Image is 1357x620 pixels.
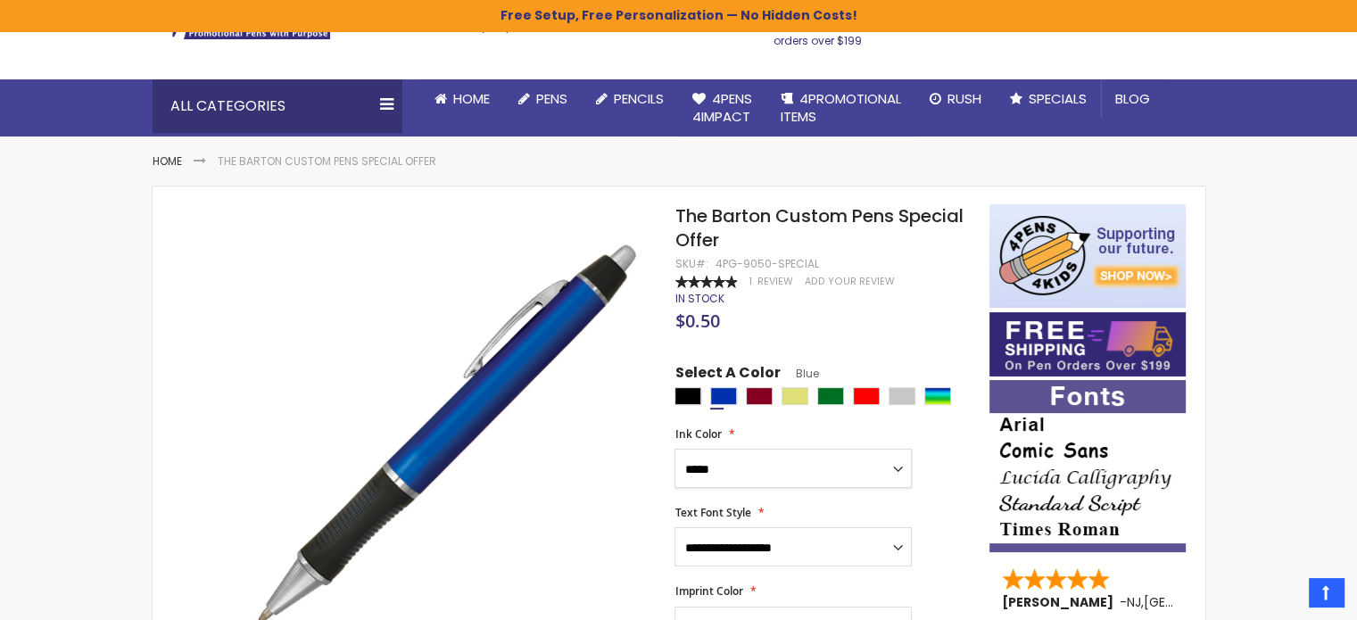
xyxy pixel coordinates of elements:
[996,79,1101,119] a: Specials
[782,387,808,405] div: Gold
[420,79,504,119] a: Home
[674,292,724,306] div: Availability
[674,256,707,271] strong: SKU
[1309,578,1344,607] a: Top
[536,89,567,108] span: Pens
[781,89,901,126] span: 4PROMOTIONAL ITEMS
[780,366,818,381] span: Blue
[1120,593,1275,611] span: - ,
[674,387,701,405] div: Black
[582,79,678,119] a: Pencils
[749,275,751,288] span: 1
[674,583,742,599] span: Imprint Color
[749,275,795,288] a: 1 Review
[1144,593,1275,611] span: [GEOGRAPHIC_DATA]
[674,291,724,306] span: In stock
[924,387,951,405] div: Assorted
[504,79,582,119] a: Pens
[1115,89,1150,108] span: Blog
[817,387,844,405] div: Green
[614,89,664,108] span: Pencils
[1101,79,1164,119] a: Blog
[889,387,915,405] div: Silver
[989,380,1186,552] img: font-personalization-examples
[674,363,780,387] span: Select A Color
[1029,89,1087,108] span: Specials
[674,276,737,288] div: 100%
[453,89,490,108] span: Home
[766,79,915,137] a: 4PROMOTIONALITEMS
[674,505,750,520] span: Text Font Style
[989,312,1186,376] img: Free shipping on orders over $199
[853,387,880,405] div: Red
[153,153,182,169] a: Home
[674,309,719,333] span: $0.50
[715,257,818,271] div: 4PG-9050-SPECIAL
[678,79,766,137] a: 4Pens4impact
[674,426,721,442] span: Ink Color
[947,89,981,108] span: Rush
[674,203,963,252] span: The Barton Custom Pens Special Offer
[757,275,792,288] span: Review
[153,79,402,133] div: All Categories
[1002,593,1120,611] span: [PERSON_NAME]
[692,89,752,126] span: 4Pens 4impact
[1127,593,1141,611] span: NJ
[218,154,436,169] li: The Barton Custom Pens Special Offer
[746,387,773,405] div: Burgundy
[915,79,996,119] a: Rush
[710,387,737,405] div: Blue
[804,275,894,288] a: Add Your Review
[989,204,1186,308] img: 4pens 4 kids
